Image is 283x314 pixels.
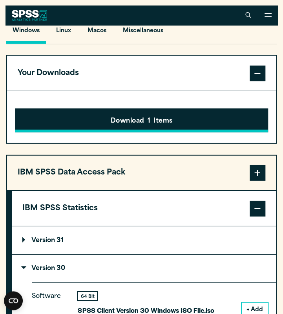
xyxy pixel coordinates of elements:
div: Your Downloads [7,91,276,143]
button: Miscellaneous [117,22,170,44]
div: 64 Bit [78,292,97,300]
button: Linux [50,22,77,44]
p: Version 30 [22,265,65,272]
button: Your Downloads [7,56,276,91]
button: Macos [81,22,113,44]
span: 1 [147,116,150,127]
summary: Version 30 [12,255,276,282]
p: Version 31 [22,237,64,244]
button: Windows [6,22,46,44]
button: IBM SPSS Statistics [12,191,276,226]
button: Download1Items [15,108,268,133]
button: IBM SPSS Data Access Pack [7,156,276,191]
button: Open CMP widget [4,291,23,310]
summary: Version 31 [12,226,276,254]
img: SPSS White Logo [12,10,47,21]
